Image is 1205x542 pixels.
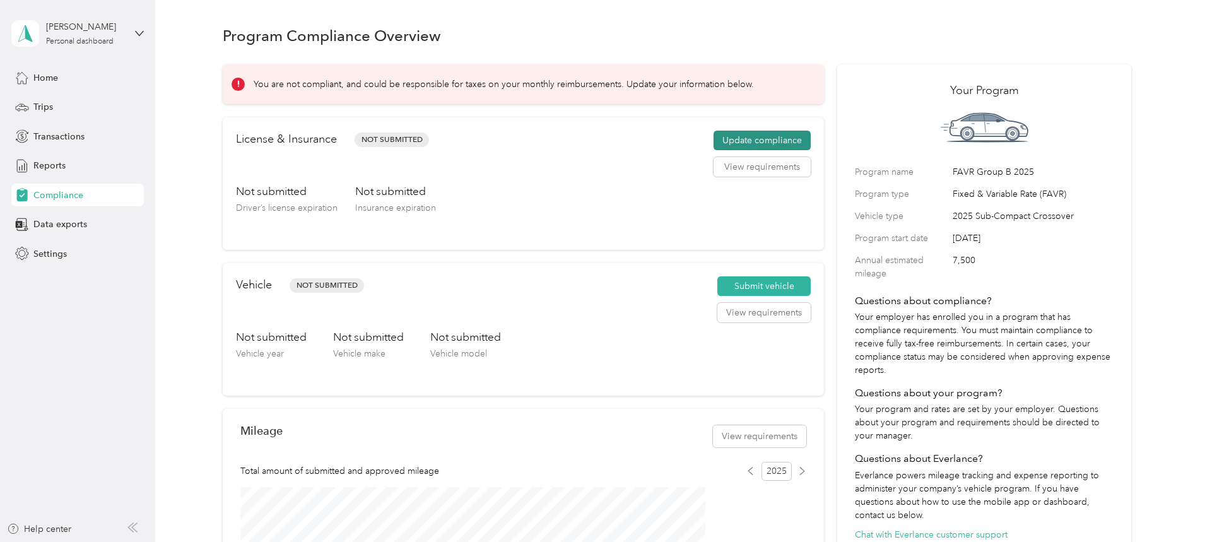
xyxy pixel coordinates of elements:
[254,78,754,91] p: You are not compliant, and could be responsible for taxes on your monthly reimbursements. Update ...
[240,424,283,437] h2: Mileage
[236,184,338,199] h3: Not submitted
[430,329,501,345] h3: Not submitted
[855,293,1114,309] h4: Questions about compliance?
[855,310,1114,377] p: Your employer has enrolled you in a program that has compliance requirements. You must maintain c...
[33,189,83,202] span: Compliance
[855,403,1114,442] p: Your program and rates are set by your employer. Questions about your program and requirements sh...
[355,133,429,147] span: Not Submitted
[717,303,811,323] button: View requirements
[236,131,337,148] h2: License & Insurance
[855,386,1114,401] h4: Questions about your program?
[855,528,1008,541] button: Chat with Everlance customer support
[855,209,948,223] label: Vehicle type
[717,276,811,297] button: Submit vehicle
[953,165,1114,179] span: FAVR Group B 2025
[953,254,1114,280] span: 7,500
[1134,471,1205,542] iframe: Everlance-gr Chat Button Frame
[7,522,71,536] button: Help center
[953,187,1114,201] span: Fixed & Variable Rate (FAVR)
[713,425,806,447] button: View requirements
[33,218,87,231] span: Data exports
[236,329,307,345] h3: Not submitted
[855,232,948,245] label: Program start date
[761,462,792,481] span: 2025
[855,451,1114,466] h4: Questions about Everlance?
[46,20,125,33] div: [PERSON_NAME]
[430,348,487,359] span: Vehicle model
[33,159,66,172] span: Reports
[855,165,948,179] label: Program name
[236,203,338,213] span: Driver’s license expiration
[236,348,284,359] span: Vehicle year
[236,276,272,293] h2: Vehicle
[714,131,811,151] button: Update compliance
[33,100,53,114] span: Trips
[33,247,67,261] span: Settings
[33,71,58,85] span: Home
[333,329,404,345] h3: Not submitted
[46,38,114,45] div: Personal dashboard
[855,187,948,201] label: Program type
[240,464,439,478] span: Total amount of submitted and approved mileage
[290,278,364,293] span: Not Submitted
[355,203,436,213] span: Insurance expiration
[33,130,85,143] span: Transactions
[855,82,1114,99] h2: Your Program
[855,469,1114,522] p: Everlance powers mileage tracking and expense reporting to administer your company’s vehicle prog...
[333,348,385,359] span: Vehicle make
[714,157,811,177] button: View requirements
[953,232,1114,245] span: [DATE]
[223,29,441,42] h1: Program Compliance Overview
[855,254,948,280] label: Annual estimated mileage
[953,209,1114,223] span: 2025 Sub-Compact Crossover
[355,184,436,199] h3: Not submitted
